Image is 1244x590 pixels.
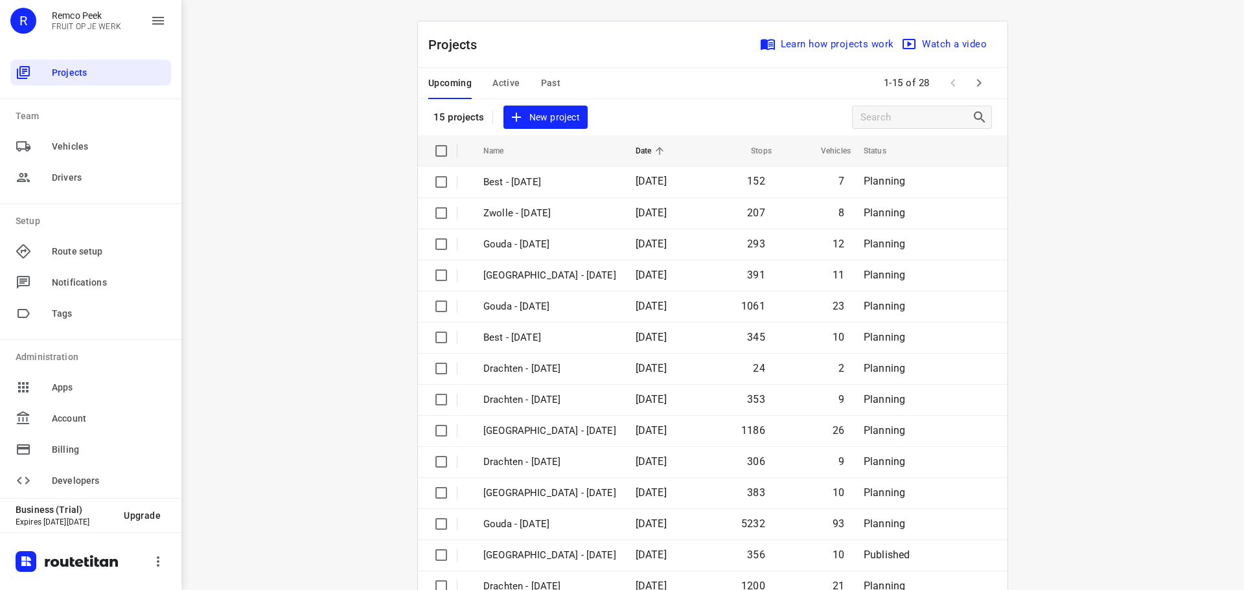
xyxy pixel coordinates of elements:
span: [DATE] [636,455,667,468]
span: 9 [838,393,844,405]
button: New project [503,106,588,130]
div: Search [972,109,991,125]
span: Planning [864,424,905,437]
span: Name [483,143,521,159]
span: 306 [747,455,765,468]
span: 24 [753,362,765,374]
p: Drachten - Wednesday [483,392,616,407]
span: [DATE] [636,269,667,281]
p: Team [16,109,171,123]
span: Previous Page [940,70,966,96]
p: FRUIT OP JE WERK [52,22,121,31]
p: Setup [16,214,171,228]
span: Planning [864,362,905,374]
span: Route setup [52,245,166,258]
p: Business (Trial) [16,505,113,515]
div: Account [10,405,171,431]
p: Zwolle - Tuesday [483,486,616,501]
span: 93 [833,517,844,530]
span: Apps [52,381,166,394]
button: Upgrade [113,504,171,527]
p: Gouda - Thursday [483,299,616,314]
span: 7 [838,175,844,187]
div: Developers [10,468,171,494]
span: [DATE] [636,362,667,374]
span: 12 [833,238,844,250]
p: Remco Peek [52,10,121,21]
span: Planning [864,393,905,405]
span: 356 [747,549,765,561]
span: Planning [864,207,905,219]
span: Account [52,412,166,425]
p: Projects [428,35,488,54]
span: Planning [864,486,905,499]
span: Status [864,143,903,159]
span: 23 [833,300,844,312]
div: Drivers [10,165,171,190]
span: Projects [52,66,166,80]
span: [DATE] [636,549,667,561]
div: R [10,8,36,34]
span: Vehicles [52,140,166,153]
span: Planning [864,455,905,468]
span: 1-15 of 28 [879,69,935,97]
span: 207 [747,207,765,219]
p: Gouda - Friday [483,237,616,252]
p: 15 projects [433,111,485,123]
span: Stops [734,143,772,159]
div: Notifications [10,269,171,295]
span: [DATE] [636,238,667,250]
p: Zwolle - Wednesday [483,424,616,438]
span: [DATE] [636,175,667,187]
span: Date [636,143,669,159]
span: [DATE] [636,331,667,343]
span: 353 [747,393,765,405]
span: 10 [833,331,844,343]
span: Upgrade [124,510,161,521]
span: Upcoming [428,75,472,91]
span: New project [511,109,580,126]
span: Drivers [52,171,166,185]
span: 26 [833,424,844,437]
div: Tags [10,301,171,326]
span: Planning [864,300,905,312]
span: Planning [864,238,905,250]
div: Apps [10,374,171,400]
span: [DATE] [636,393,667,405]
span: 293 [747,238,765,250]
span: Notifications [52,276,166,289]
p: Gouda - Monday [483,517,616,532]
span: [DATE] [636,486,667,499]
span: Published [864,549,910,561]
span: Planning [864,175,905,187]
input: Search projects [860,108,972,128]
span: 11 [833,269,844,281]
span: [DATE] [636,207,667,219]
span: 345 [747,331,765,343]
span: [DATE] [636,424,667,437]
p: Drachten - Tuesday [483,455,616,470]
span: Next Page [966,70,992,96]
p: Zwolle - Thursday [483,268,616,283]
div: Route setup [10,238,171,264]
p: Best - Thursday [483,330,616,345]
span: 9 [838,455,844,468]
p: Expires [DATE][DATE] [16,517,113,527]
span: 383 [747,486,765,499]
span: 10 [833,486,844,499]
span: 1061 [741,300,765,312]
p: Administration [16,350,171,364]
p: Antwerpen - Monday [483,548,616,563]
span: 152 [747,175,765,187]
span: Past [541,75,561,91]
span: Developers [52,474,166,488]
span: 2 [838,362,844,374]
div: Projects [10,60,171,85]
span: [DATE] [636,300,667,312]
p: Zwolle - Friday [483,206,616,221]
span: Active [492,75,520,91]
span: Vehicles [804,143,851,159]
span: Planning [864,331,905,343]
span: Tags [52,307,166,321]
span: Planning [864,517,905,530]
